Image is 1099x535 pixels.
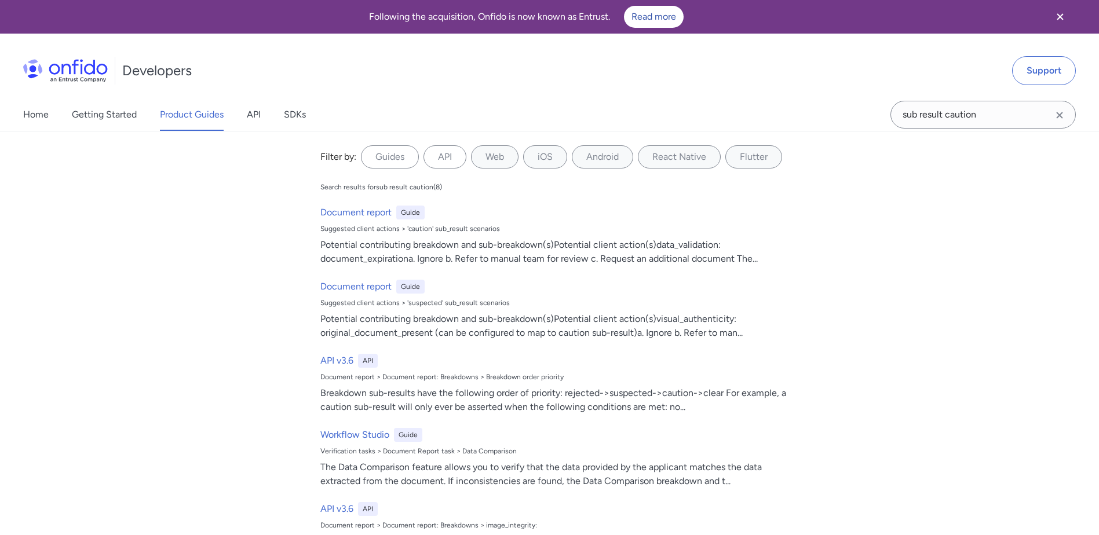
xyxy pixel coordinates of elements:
[396,280,425,294] div: Guide
[320,502,353,516] h6: API v3.6
[725,145,782,168] label: Flutter
[320,460,788,488] div: The Data Comparison feature allows you to verify that the data provided by the applicant matches ...
[358,502,378,516] div: API
[320,386,788,414] div: Breakdown sub-results have the following order of priority: rejected->suspected->caution->clear F...
[316,201,793,270] a: Document reportGuideSuggested client actions > 'caution' sub_result scenariosPotential contributi...
[72,98,137,131] a: Getting Started
[320,312,788,340] div: Potential contributing breakdown and sub-breakdown(s)Potential client action(s)visual_authenticit...
[320,182,442,192] div: Search results for sub result caution ( 8 )
[320,280,392,294] h6: Document report
[320,446,788,456] div: Verification tasks > Document Report task > Data Comparison
[361,145,419,168] label: Guides
[890,101,1076,129] input: Onfido search input field
[320,238,788,266] div: Potential contributing breakdown and sub-breakdown(s)Potential client action(s)data_validation: d...
[638,145,721,168] label: React Native
[624,6,684,28] a: Read more
[1053,108,1067,122] svg: Clear search field button
[23,98,49,131] a: Home
[523,145,567,168] label: iOS
[320,150,356,164] div: Filter by:
[320,428,389,442] h6: Workflow Studio
[320,298,788,307] div: Suggested client actions > 'suspected' sub_result scenarios
[23,59,108,82] img: Onfido Logo
[316,423,793,493] a: Workflow StudioGuideVerification tasks > Document Report task > Data ComparisonThe Data Compariso...
[423,145,466,168] label: API
[160,98,224,131] a: Product Guides
[14,6,1039,28] div: Following the acquisition, Onfido is now known as Entrust.
[1053,10,1067,24] svg: Close banner
[122,61,192,80] h1: Developers
[316,349,793,419] a: API v3.6APIDocument report > Document report: Breakdowns > Breakdown order priorityBreakdown sub-...
[471,145,519,168] label: Web
[320,354,353,368] h6: API v3.6
[394,428,422,442] div: Guide
[1012,56,1076,85] a: Support
[320,206,392,219] h6: Document report
[396,206,425,219] div: Guide
[247,98,261,131] a: API
[320,521,788,530] div: Document report > Document report: Breakdowns > image_integrity:
[358,354,378,368] div: API
[572,145,633,168] label: Android
[1039,2,1082,31] button: Close banner
[316,275,793,345] a: Document reportGuideSuggested client actions > 'suspected' sub_result scenariosPotential contribu...
[284,98,306,131] a: SDKs
[320,372,788,382] div: Document report > Document report: Breakdowns > Breakdown order priority
[320,224,788,233] div: Suggested client actions > 'caution' sub_result scenarios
